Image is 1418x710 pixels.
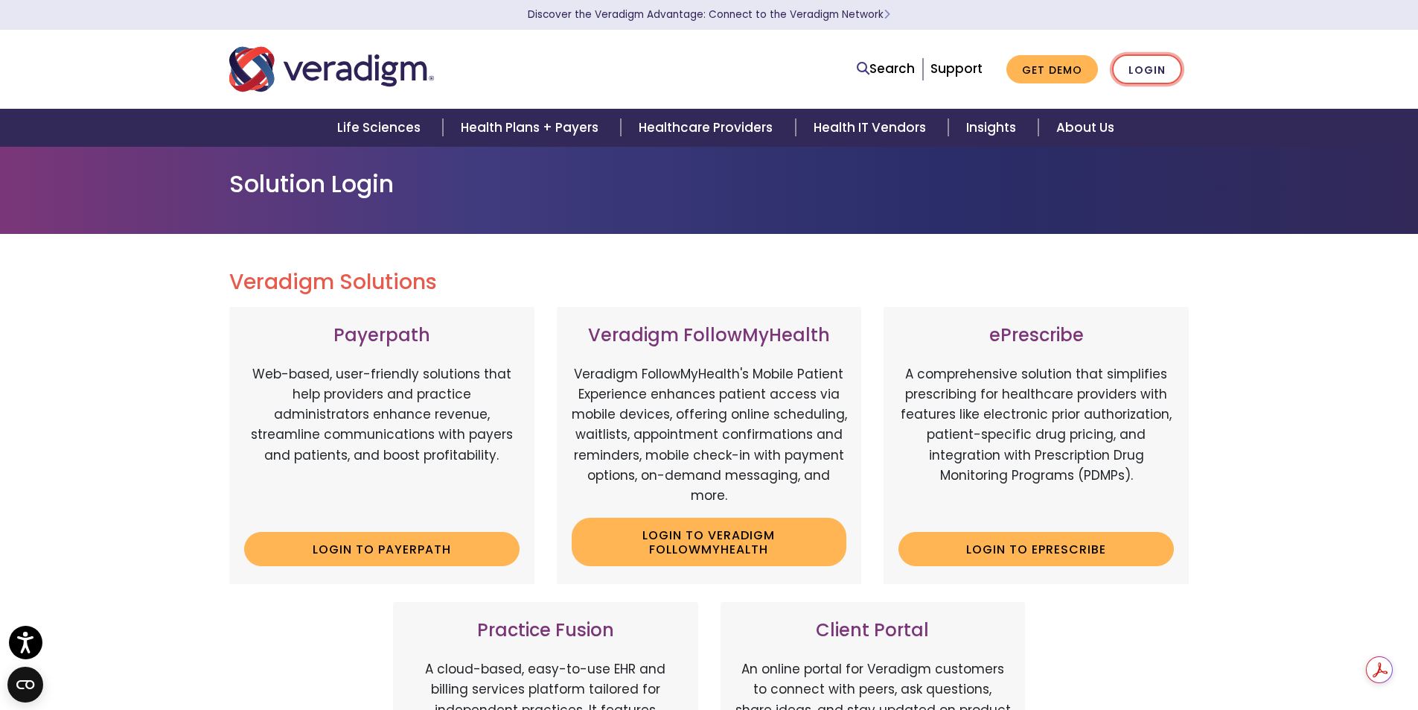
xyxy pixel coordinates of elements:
p: Veradigm FollowMyHealth's Mobile Patient Experience enhances patient access via mobile devices, o... [572,364,847,506]
h3: Payerpath [244,325,520,346]
a: Health Plans + Payers [443,109,621,147]
iframe: Drift Chat Widget [1132,603,1400,692]
a: Insights [948,109,1038,147]
img: Veradigm logo [229,45,434,94]
a: Discover the Veradigm Advantage: Connect to the Veradigm NetworkLearn More [528,7,890,22]
span: Learn More [884,7,890,22]
p: A comprehensive solution that simplifies prescribing for healthcare providers with features like ... [898,364,1174,521]
h3: Veradigm FollowMyHealth [572,325,847,346]
h2: Veradigm Solutions [229,270,1189,295]
a: Login [1112,54,1182,85]
a: About Us [1038,109,1132,147]
h3: Practice Fusion [408,620,683,641]
a: Support [930,60,983,77]
h3: ePrescribe [898,325,1174,346]
p: Web-based, user-friendly solutions that help providers and practice administrators enhance revenu... [244,364,520,521]
a: Search [857,59,915,79]
a: Login to Veradigm FollowMyHealth [572,518,847,566]
a: Healthcare Providers [621,109,795,147]
a: Login to ePrescribe [898,532,1174,566]
a: Life Sciences [319,109,443,147]
a: Health IT Vendors [796,109,948,147]
h1: Solution Login [229,170,1189,198]
h3: Client Portal [735,620,1011,641]
button: Open CMP widget [7,667,43,703]
a: Login to Payerpath [244,532,520,566]
a: Get Demo [1006,55,1098,84]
